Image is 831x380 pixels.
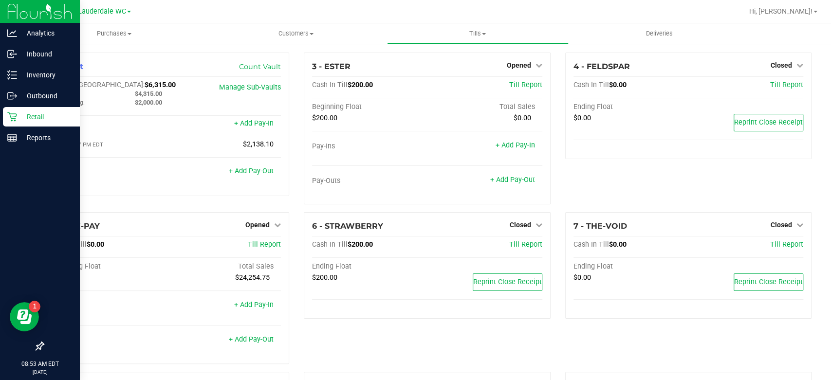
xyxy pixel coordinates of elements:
a: Customers [205,23,387,44]
div: Ending Float [312,262,427,271]
div: Total Sales [166,262,281,271]
a: Tills [387,23,569,44]
a: Till Report [770,240,803,249]
span: Purchases [23,29,205,38]
a: + Add Pay-Out [229,167,274,175]
div: Pay-Outs [51,168,166,177]
span: $2,138.10 [243,140,274,148]
div: Pay-Outs [312,177,427,185]
span: Closed [771,61,792,69]
span: Hi, [PERSON_NAME]! [749,7,813,15]
span: $4,315.00 [135,90,162,97]
a: Purchases [23,23,205,44]
div: Ending Float [573,103,688,111]
a: Till Report [770,81,803,89]
a: Deliveries [569,23,750,44]
span: $200.00 [348,240,373,249]
inline-svg: Inbound [7,49,17,59]
button: Reprint Close Receipt [473,273,542,291]
a: Till Report [509,240,542,249]
span: Tills [388,29,568,38]
span: Cash In [GEOGRAPHIC_DATA]: [51,81,145,89]
p: Inbound [17,48,75,60]
span: 3 - ESTER [312,62,351,71]
p: Reports [17,132,75,144]
span: Closed [771,221,792,229]
span: Cash In Till [573,240,609,249]
a: Count Vault [239,62,281,71]
button: Reprint Close Receipt [734,114,803,131]
span: 4 - FELDSPAR [573,62,630,71]
span: $200.00 [312,273,337,282]
inline-svg: Analytics [7,28,17,38]
span: $2,000.00 [135,99,162,106]
div: Beginning Float [51,262,166,271]
p: Analytics [17,27,75,39]
p: Inventory [17,69,75,81]
span: $0.00 [87,240,104,249]
span: $200.00 [348,81,373,89]
a: Till Report [248,240,281,249]
button: Reprint Close Receipt [734,273,803,291]
span: Ft. Lauderdale WC [68,7,126,16]
a: + Add Pay-Out [229,335,274,344]
a: Manage Sub-Vaults [219,83,281,91]
p: [DATE] [4,368,75,376]
a: + Add Pay-In [234,301,274,309]
p: Outbound [17,90,75,102]
span: $6,315.00 [145,81,176,89]
span: 7 - THE-VOID [573,221,627,231]
inline-svg: Inventory [7,70,17,80]
iframe: Resource center [10,302,39,331]
span: Reprint Close Receipt [734,118,803,127]
span: $24,254.75 [235,273,270,282]
a: + Add Pay-In [234,119,274,127]
p: 08:53 AM EDT [4,360,75,368]
span: 6 - STRAWBERRY [312,221,383,231]
span: $0.00 [514,114,531,122]
span: Customers [205,29,386,38]
span: Cash In Till [573,81,609,89]
span: $200.00 [312,114,337,122]
span: Opened [507,61,531,69]
span: Opened [245,221,270,229]
a: + Add Pay-Out [490,176,535,184]
div: Pay-Ins [51,120,166,129]
iframe: Resource center unread badge [29,301,40,312]
a: + Add Pay-In [496,141,535,149]
div: Pay-Ins [312,142,427,151]
div: Beginning Float [312,103,427,111]
inline-svg: Outbound [7,91,17,101]
div: Pay-Ins [51,302,166,310]
span: $0.00 [573,273,591,282]
span: Cash In Till [312,240,348,249]
inline-svg: Reports [7,133,17,143]
span: Reprint Close Receipt [734,278,803,286]
span: Reprint Close Receipt [473,278,542,286]
span: $0.00 [573,114,591,122]
span: $0.00 [609,81,627,89]
a: Till Report [509,81,542,89]
span: Deliveries [633,29,686,38]
div: Pay-Outs [51,336,166,345]
inline-svg: Retail [7,112,17,122]
span: Cash In Till [312,81,348,89]
div: Total Sales [427,103,542,111]
div: Ending Float [573,262,688,271]
span: $0.00 [609,240,627,249]
span: Closed [510,221,531,229]
p: Retail [17,111,75,123]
